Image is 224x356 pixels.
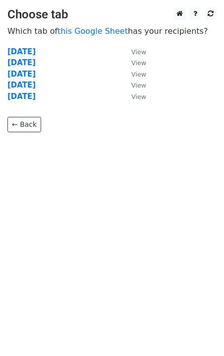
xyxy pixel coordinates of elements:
small: View [131,48,146,56]
a: this Google Sheet [57,26,128,36]
a: View [121,70,146,79]
a: [DATE] [7,47,36,56]
iframe: Chat Widget [174,308,224,356]
a: View [121,58,146,67]
a: View [121,92,146,101]
a: ← Back [7,117,41,132]
a: View [121,47,146,56]
a: [DATE] [7,58,36,67]
small: View [131,71,146,78]
h3: Choose tab [7,7,217,22]
small: View [131,82,146,89]
p: Which tab of has your recipients? [7,26,217,36]
a: View [121,81,146,89]
small: View [131,93,146,100]
a: [DATE] [7,81,36,89]
a: [DATE] [7,70,36,79]
a: [DATE] [7,92,36,101]
small: View [131,59,146,67]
